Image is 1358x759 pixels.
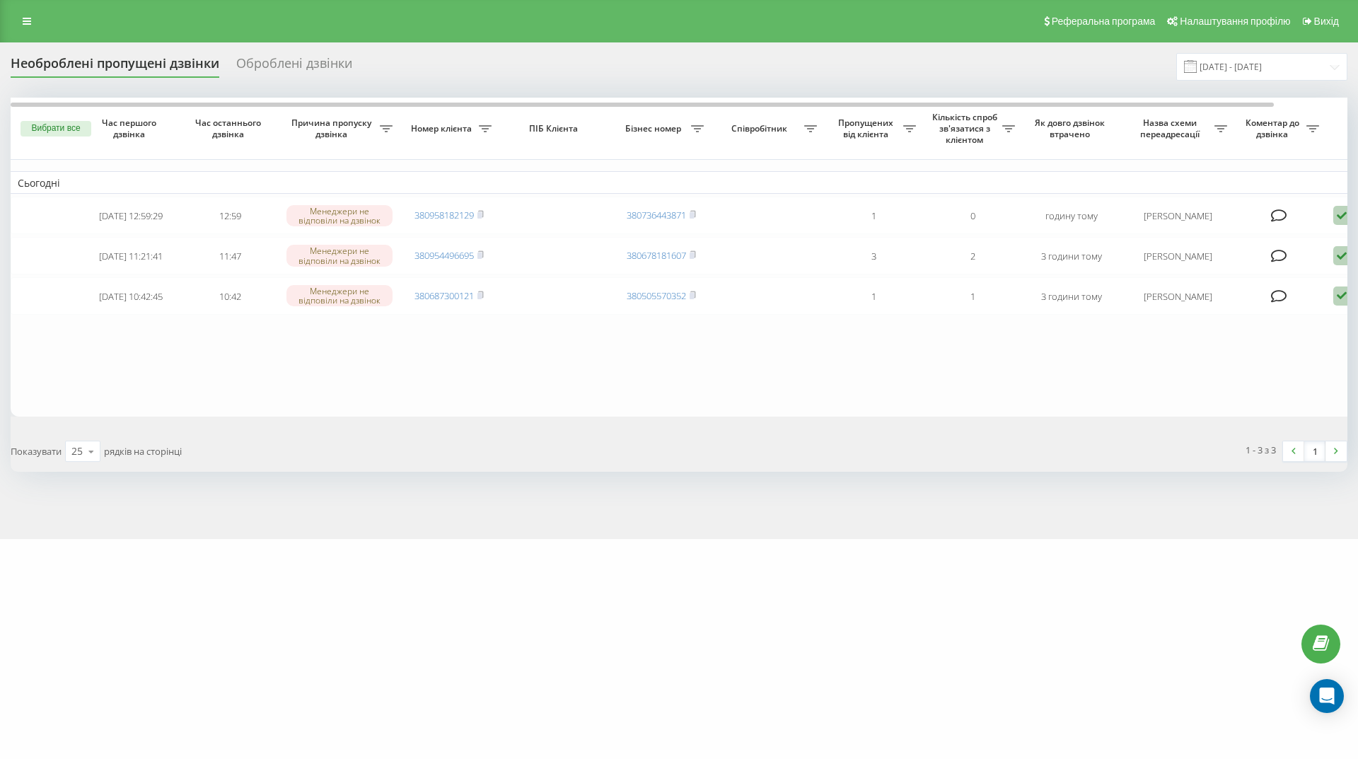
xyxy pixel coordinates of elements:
[970,250,975,262] font: 2
[1045,209,1098,222] font: годину тому
[414,249,474,262] a: 380954496695
[219,250,241,262] font: 11:47
[236,54,352,71] font: Оброблені дзвінки
[219,209,241,222] font: 12:59
[298,205,381,226] font: Менеджери не відповіли на дзвінок
[71,444,83,458] font: 25
[414,209,474,221] a: 380958182129
[932,111,997,145] font: Кількість спроб зв'язатися з клієнтом
[627,289,686,302] a: 380505570352
[1246,117,1299,140] font: Коментар до дзвінка
[871,290,876,303] font: 1
[1035,117,1105,140] font: Як довго дзвінок втрачено
[11,54,219,71] font: Необроблені пропущені дзвінки
[871,209,876,222] font: 1
[627,209,686,221] a: 380736443871
[219,290,241,303] font: 10:42
[1144,290,1212,303] font: [PERSON_NAME]
[291,117,371,140] font: Причина пропуску дзвінка
[99,250,163,262] font: [DATE] 11:21:41
[1246,444,1276,456] font: 1 - 3 з 3
[414,289,474,302] a: 380687300121
[1140,117,1200,140] font: Назва схеми переадресації
[1144,209,1212,222] font: [PERSON_NAME]
[1041,290,1102,303] font: 3 години тому
[1313,445,1318,458] font: 1
[411,122,472,134] font: Номер клієнта
[21,121,91,137] button: Вибрати все
[871,250,876,262] font: 3
[1144,250,1212,262] font: [PERSON_NAME]
[1310,679,1344,713] div: Open Intercom Messenger
[627,249,686,262] a: 380678181607
[102,117,156,140] font: Час першого дзвінка
[99,209,163,222] font: [DATE] 12:59:29
[298,285,381,306] font: Менеджери не відповіли на дзвінок
[625,122,681,134] font: Бізнес номер
[11,445,62,458] font: Показувати
[970,290,975,303] font: 1
[99,290,163,303] font: [DATE] 10:42:45
[1041,250,1102,262] font: 3 години тому
[1052,16,1156,27] font: Реферальна програма
[529,122,578,134] font: ПІБ Клієнта
[298,245,381,266] font: Менеджери не відповіли на дзвінок
[104,445,182,458] font: рядків на сторінці
[195,117,261,140] font: Час останнього дзвінка
[31,123,80,133] font: Вибрати все
[1180,16,1290,27] font: Налаштування профілю
[838,117,893,140] font: Пропущених від клієнта
[970,209,975,222] font: 0
[1314,16,1339,27] font: Вихід
[18,176,60,190] font: Сьогодні
[731,122,787,134] font: Співробітник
